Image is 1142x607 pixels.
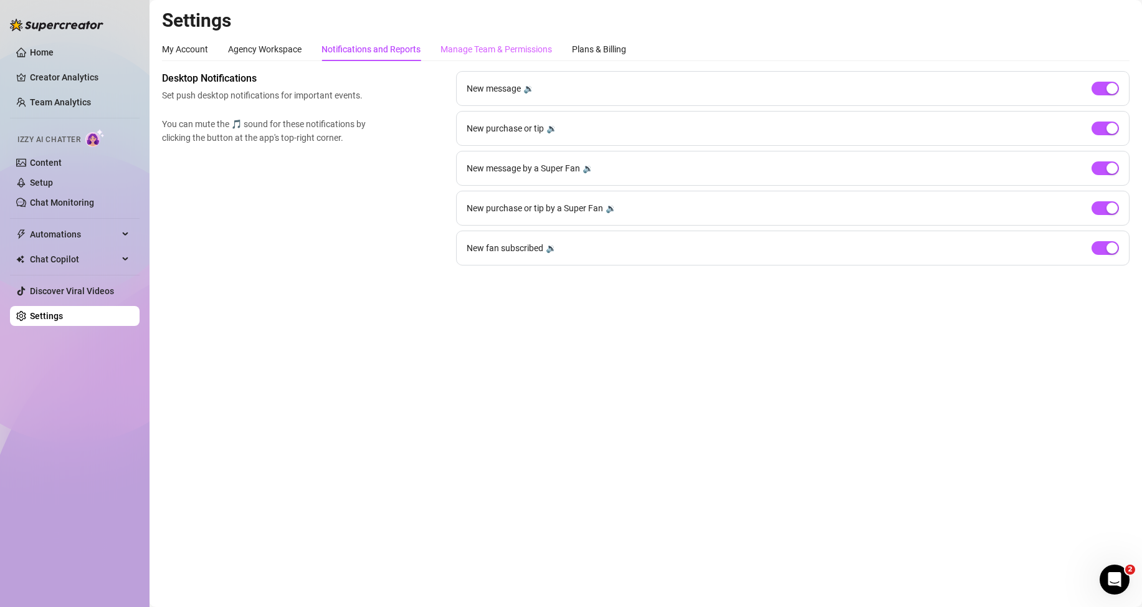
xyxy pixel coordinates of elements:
span: Izzy AI Chatter [17,134,80,146]
a: Creator Analytics [30,67,130,87]
div: 🔉 [606,201,616,215]
a: Team Analytics [30,97,91,107]
span: New purchase or tip [467,122,544,135]
span: New fan subscribed [467,241,543,255]
img: AI Chatter [85,129,105,147]
div: Plans & Billing [572,42,626,56]
a: Content [30,158,62,168]
span: New message by a Super Fan [467,161,580,175]
a: Settings [30,311,63,321]
div: My Account [162,42,208,56]
span: You can mute the 🎵 sound for these notifications by clicking the button at the app's top-right co... [162,117,371,145]
a: Setup [30,178,53,188]
span: Automations [30,224,118,244]
span: Chat Copilot [30,249,118,269]
span: New message [467,82,521,95]
span: 2 [1125,565,1135,575]
img: logo-BBDzfeDw.svg [10,19,103,31]
img: Chat Copilot [16,255,24,264]
div: Manage Team & Permissions [440,42,552,56]
a: Home [30,47,54,57]
span: Set push desktop notifications for important events. [162,88,371,102]
div: 🔉 [523,82,534,95]
div: 🔉 [546,241,556,255]
a: Discover Viral Videos [30,286,114,296]
div: Agency Workspace [228,42,302,56]
a: Chat Monitoring [30,198,94,208]
iframe: Intercom live chat [1100,565,1130,595]
span: thunderbolt [16,229,26,239]
span: New purchase or tip by a Super Fan [467,201,603,215]
div: 🔉 [546,122,557,135]
span: Desktop Notifications [162,71,371,86]
div: Notifications and Reports [321,42,421,56]
div: 🔉 [583,161,593,175]
h2: Settings [162,9,1130,32]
